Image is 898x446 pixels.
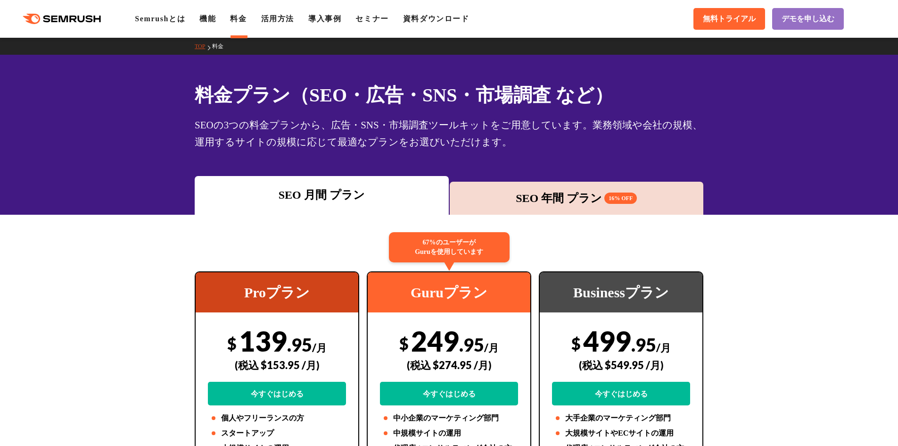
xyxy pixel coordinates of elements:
div: Proプラン [196,272,358,312]
div: 139 [208,324,346,405]
div: SEO 年間 プラン [454,190,699,207]
div: Guruプラン [368,272,530,312]
h1: 料金プラン（SEO・広告・SNS・市場調査 など） [195,81,703,109]
a: 導入事例 [308,15,341,23]
li: 中小企業のマーケティング部門 [380,412,518,424]
div: (税込 $549.95 /月) [552,348,690,382]
a: 今すぐはじめる [208,382,346,405]
span: 無料トライアル [703,14,756,24]
span: .95 [631,334,656,355]
a: 料金 [212,43,231,50]
span: /月 [656,341,671,354]
span: /月 [312,341,327,354]
span: 16% OFF [604,193,637,204]
span: $ [227,334,237,353]
a: 機能 [199,15,216,23]
div: (税込 $274.95 /月) [380,348,518,382]
a: セミナー [355,15,388,23]
a: デモを申し込む [772,8,844,30]
span: .95 [459,334,484,355]
a: 今すぐはじめる [380,382,518,405]
div: (税込 $153.95 /月) [208,348,346,382]
a: Semrushとは [135,15,185,23]
a: 資料ダウンロード [403,15,470,23]
a: TOP [195,43,212,50]
span: /月 [484,341,499,354]
span: デモを申し込む [782,14,834,24]
div: 67%のユーザーが Guruを使用しています [389,232,510,262]
div: Businessプラン [540,272,702,312]
li: スタートアップ [208,428,346,439]
li: 個人やフリーランスの方 [208,412,346,424]
div: SEOの3つの料金プランから、広告・SNS・市場調査ツールキットをご用意しています。業務領域や会社の規模、運用するサイトの規模に応じて最適なプランをお選びいただけます。 [195,117,703,151]
div: 249 [380,324,518,405]
span: .95 [287,334,312,355]
li: 大手企業のマーケティング部門 [552,412,690,424]
a: 無料トライアル [693,8,765,30]
a: 料金 [230,15,247,23]
a: 活用方法 [261,15,294,23]
a: 今すぐはじめる [552,382,690,405]
div: 499 [552,324,690,405]
span: $ [399,334,409,353]
div: SEO 月間 プラン [199,186,444,203]
span: $ [571,334,581,353]
li: 大規模サイトやECサイトの運用 [552,428,690,439]
li: 中規模サイトの運用 [380,428,518,439]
